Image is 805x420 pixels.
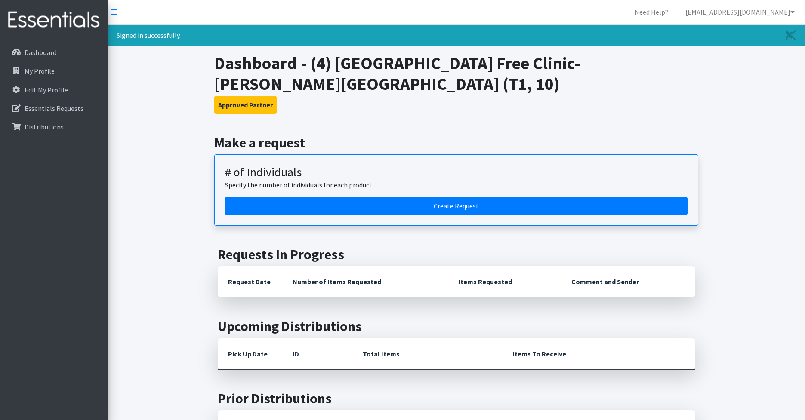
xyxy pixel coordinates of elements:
[218,266,282,297] th: Request Date
[225,197,688,215] a: Create a request by number of individuals
[679,3,802,21] a: [EMAIL_ADDRESS][DOMAIN_NAME]
[561,266,695,297] th: Comment and Sender
[218,390,695,407] h2: Prior Distributions
[25,86,68,94] p: Edit My Profile
[225,180,688,190] p: Specify the number of individuals for each product.
[25,104,83,113] p: Essentials Requests
[3,6,104,34] img: HumanEssentials
[3,81,104,98] a: Edit My Profile
[218,246,695,263] h2: Requests In Progress
[282,266,448,297] th: Number of Items Requested
[352,338,502,370] th: Total Items
[282,338,352,370] th: ID
[628,3,675,21] a: Need Help?
[502,338,695,370] th: Items To Receive
[214,135,698,151] h2: Make a request
[214,96,277,114] button: Approved Partner
[218,338,282,370] th: Pick Up Date
[3,118,104,135] a: Distributions
[25,123,64,131] p: Distributions
[3,62,104,80] a: My Profile
[225,165,688,180] h3: # of Individuals
[218,318,695,334] h2: Upcoming Distributions
[448,266,561,297] th: Items Requested
[214,53,698,94] h1: Dashboard - (4) [GEOGRAPHIC_DATA] Free Clinic-[PERSON_NAME][GEOGRAPHIC_DATA] (T1, 10)
[3,44,104,61] a: Dashboard
[25,67,55,75] p: My Profile
[108,25,805,46] div: Signed in successfully.
[777,25,805,46] a: Close
[25,48,56,57] p: Dashboard
[3,100,104,117] a: Essentials Requests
